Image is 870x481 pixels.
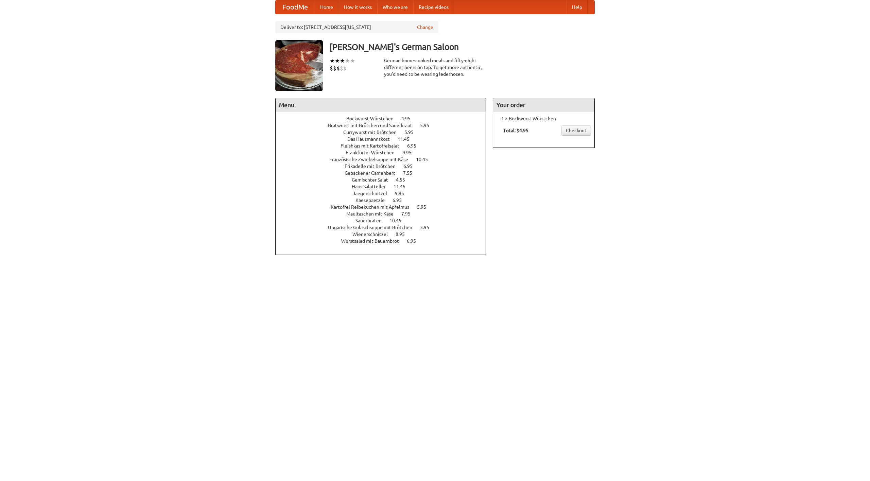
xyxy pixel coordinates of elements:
span: Haus Salatteller [352,184,393,189]
span: Gemischter Salat [352,177,395,183]
a: FoodMe [276,0,315,14]
span: Wurstsalad mit Bauernbrot [341,238,406,244]
span: 5.95 [404,130,420,135]
span: 7.55 [403,170,419,176]
span: 9.95 [402,150,418,155]
a: Recipe videos [413,0,454,14]
span: Bockwurst Würstchen [346,116,400,121]
span: 10.45 [416,157,435,162]
span: 6.95 [407,143,423,149]
a: Das Hausmannskost 11.45 [347,136,422,142]
span: Kartoffel Reibekuchen mit Apfelmus [331,204,416,210]
span: Currywurst mit Brötchen [343,130,403,135]
a: Ungarische Gulaschsuppe mit Brötchen 3.95 [328,225,442,230]
a: Jaegerschnitzel 9.95 [353,191,417,196]
li: ★ [335,57,340,65]
span: 3.95 [420,225,436,230]
span: 9.95 [395,191,411,196]
span: Wienerschnitzel [352,231,395,237]
span: Fleishkas mit Kartoffelsalat [341,143,406,149]
h4: Menu [276,98,486,112]
a: Wurstsalad mit Bauernbrot 6.95 [341,238,429,244]
span: 5.95 [417,204,433,210]
li: ★ [345,57,350,65]
li: $ [343,65,347,72]
span: 7.95 [401,211,417,217]
span: 8.95 [396,231,412,237]
span: 6.95 [403,164,419,169]
a: Gemischter Salat 4.55 [352,177,418,183]
h4: Your order [493,98,594,112]
li: $ [336,65,340,72]
span: Französische Zwiebelsuppe mit Käse [329,157,415,162]
li: $ [340,65,343,72]
span: 10.45 [389,218,408,223]
a: Who we are [377,0,413,14]
span: 11.45 [394,184,412,189]
span: Kaesepaetzle [355,197,391,203]
a: Help [567,0,588,14]
li: ★ [340,57,345,65]
span: 11.45 [398,136,416,142]
li: $ [333,65,336,72]
a: Frankfurter Würstchen 9.95 [346,150,424,155]
span: Sauerbraten [355,218,388,223]
a: Bratwurst mit Brötchen und Sauerkraut 5.95 [328,123,442,128]
span: 4.95 [401,116,417,121]
a: Wienerschnitzel 8.95 [352,231,417,237]
span: Frikadelle mit Brötchen [345,164,402,169]
b: Total: $4.95 [503,128,528,133]
span: Gebackener Camenbert [345,170,402,176]
span: Frankfurter Würstchen [346,150,401,155]
a: Französische Zwiebelsuppe mit Käse 10.45 [329,157,440,162]
span: Bratwurst mit Brötchen und Sauerkraut [328,123,419,128]
div: Deliver to: [STREET_ADDRESS][US_STATE] [275,21,438,33]
span: Das Hausmannskost [347,136,397,142]
span: Ungarische Gulaschsuppe mit Brötchen [328,225,419,230]
li: 1 × Bockwurst Würstchen [497,115,591,122]
a: Sauerbraten 10.45 [355,218,414,223]
a: Frikadelle mit Brötchen 6.95 [345,164,425,169]
a: Fleishkas mit Kartoffelsalat 6.95 [341,143,429,149]
div: German home-cooked meals and fifty-eight different beers on tap. To get more authentic, you'd nee... [384,57,486,78]
span: Jaegerschnitzel [353,191,394,196]
a: Bockwurst Würstchen 4.95 [346,116,423,121]
h3: [PERSON_NAME]'s German Saloon [330,40,595,54]
span: 6.95 [407,238,423,244]
li: ★ [330,57,335,65]
a: Kartoffel Reibekuchen mit Apfelmus 5.95 [331,204,439,210]
a: Maultaschen mit Käse 7.95 [346,211,423,217]
li: ★ [350,57,355,65]
a: Kaesepaetzle 6.95 [355,197,414,203]
a: How it works [338,0,377,14]
li: $ [330,65,333,72]
img: angular.jpg [275,40,323,91]
a: Currywurst mit Brötchen 5.95 [343,130,426,135]
span: 6.95 [393,197,408,203]
span: 5.95 [420,123,436,128]
a: Home [315,0,338,14]
a: Gebackener Camenbert 7.55 [345,170,425,176]
span: Maultaschen mit Käse [346,211,400,217]
a: Haus Salatteller 11.45 [352,184,418,189]
span: 4.55 [396,177,412,183]
a: Change [417,24,433,31]
a: Checkout [561,125,591,136]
